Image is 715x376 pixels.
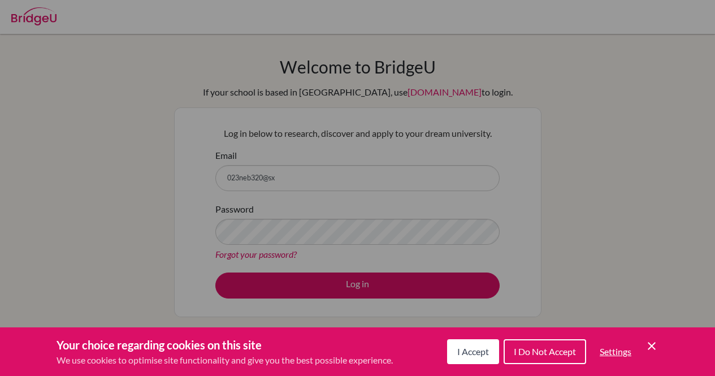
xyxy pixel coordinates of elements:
span: I Do Not Accept [514,346,576,357]
button: I Do Not Accept [504,339,586,364]
span: I Accept [457,346,489,357]
span: Settings [600,346,631,357]
p: We use cookies to optimise site functionality and give you the best possible experience. [57,353,393,367]
h3: Your choice regarding cookies on this site [57,336,393,353]
button: Settings [591,340,640,363]
button: I Accept [447,339,499,364]
button: Save and close [645,339,658,353]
